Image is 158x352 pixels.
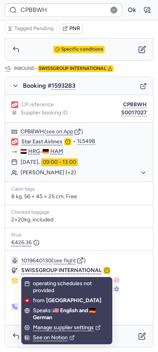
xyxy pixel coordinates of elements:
button: S0017027 [121,110,147,116]
button: 1019640130 [21,258,52,264]
div: from [33,297,101,304]
span: Specific conditions [61,47,103,52]
div: ( ) [21,128,147,135]
div: Checked baggage [11,210,147,215]
div: Cabin bags [11,187,147,192]
b: [GEOGRAPHIC_DATA] [46,297,101,304]
button: Tagged Pending [5,24,57,34]
span: CP reference [21,102,54,108]
span: SWISSGROUP INTERNATIONAL [38,65,113,72]
b: 🇺🇸 English and 🇩🇪 German [33,307,96,321]
span: PNR [69,26,80,32]
div: Price [11,233,147,238]
button: CPBBWH [123,102,147,108]
div: • [21,138,147,145]
span: Booking # [23,82,76,89]
button: 1L5498 [77,138,95,145]
button: Specific conditions [25,46,133,53]
button: CPBBWH [21,129,44,135]
button: Manage supplier settings [24,324,101,331]
span: Supplier booking ID [21,110,68,116]
input: PNR Reference [5,3,122,17]
button: PNR [60,24,83,34]
span: €426.36 [11,240,39,246]
span: HAM [50,148,63,155]
button: see on App [46,129,73,135]
p: Speaks: [33,307,109,321]
span: 2×20kg, included [11,217,53,223]
p: Inbound • [14,65,113,72]
div: See on Notion [33,334,75,341]
p: 8 kg, 56 × 45 × 25 cm, Free [11,193,147,200]
button: See on Notion [24,334,75,341]
button: [PERSON_NAME] (+2) [21,169,147,176]
div: ( ) [21,257,147,264]
div: [DATE], [21,158,78,166]
button: Ok [125,4,138,16]
button: 1593283 [52,82,76,89]
div: - [21,148,147,155]
time: 09:00 - 13:00 [41,158,78,166]
p: operating schedules not provided [33,280,109,294]
span: SWISSGROUP INTERNATIONAL [21,267,102,274]
span: HRG [28,148,40,155]
button: see flight [53,258,76,264]
figure: 1L airline logo [11,101,18,108]
div: Manage supplier settings [33,324,101,331]
figure: 1L airline logo [11,138,18,145]
span: Tagged Pending [14,26,53,32]
a: Star East Airlines [21,138,62,145]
